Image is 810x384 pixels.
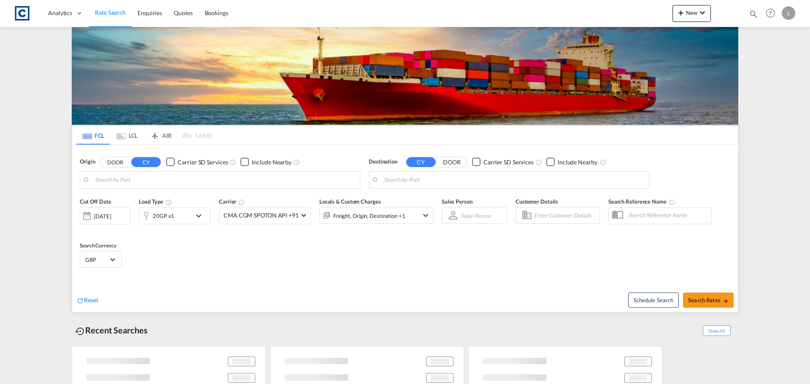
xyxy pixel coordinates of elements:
md-icon: icon-chevron-down [194,211,208,221]
span: Reset [84,296,98,303]
md-checkbox: Checkbox No Ink [166,158,228,166]
button: DOOR [437,157,467,167]
md-checkbox: Checkbox No Ink [546,158,597,166]
md-tab-item: FCL [76,126,110,145]
md-checkbox: Checkbox No Ink [472,158,534,166]
span: Bookings [205,9,228,16]
div: Freight Origin Destination Factory Stuffing [333,210,405,222]
md-pagination-wrapper: Use the left and right arrow keys to navigate between tabs [76,126,211,145]
md-icon: Unchecked: Ignores neighbouring ports when fetching rates.Checked : Includes neighbouring ports w... [600,159,607,166]
md-datepicker: Select [80,224,86,235]
input: Enter Customer Details [534,209,597,222]
md-icon: icon-refresh [76,297,84,304]
div: L [782,6,795,20]
span: Origin [80,158,95,166]
div: Recent Searches [72,321,151,340]
span: Search Rates [688,297,729,303]
md-icon: Your search will be saved by the below given name [669,199,675,206]
span: CMA CGM SPOTON API +91 [224,211,299,220]
md-select: Select Currency: £ GBPUnited Kingdom Pound [84,253,117,266]
span: Search Reference Name [608,198,675,205]
span: Help [763,6,778,20]
span: Sales Person [442,198,472,205]
span: Show All [703,325,731,336]
md-icon: icon-plus 400-fg [676,8,686,18]
span: Analytics [48,9,72,17]
md-icon: Unchecked: Ignores neighbouring ports when fetching rates.Checked : Includes neighbouring ports w... [293,159,300,166]
md-icon: Unchecked: Search for CY (Container Yard) services for all selected carriers.Checked : Search for... [535,159,542,166]
span: Locals & Custom Charges [319,198,381,205]
div: icon-refreshReset [76,296,98,305]
span: Enquiries [138,9,162,16]
button: Note: By default Schedule search will only considerorigin ports, destination ports and cut off da... [628,293,679,308]
md-icon: icon-information-outline [165,199,172,206]
img: 1fdb9190129311efbfaf67cbb4249bed.jpeg [13,4,32,23]
div: Include Nearby [252,158,292,166]
span: Cut Off Date [80,198,111,205]
span: Customer Details [516,198,558,205]
md-icon: icon-backup-restore [75,326,85,336]
button: CY [131,157,161,167]
img: LCL+%26+FCL+BACKGROUND.png [72,27,738,125]
div: Freight Origin Destination Factory Stuffingicon-chevron-down [319,207,433,224]
div: [DATE] [80,207,130,225]
button: DOOR [100,157,130,167]
button: Search Ratesicon-arrow-right [683,293,734,308]
span: Destination [369,158,397,166]
div: Carrier SD Services [178,158,228,166]
md-tab-item: AIR [144,126,178,145]
button: icon-plus 400-fgNewicon-chevron-down [672,5,711,22]
md-icon: Unchecked: Search for CY (Container Yard) services for all selected carriers.Checked : Search for... [229,159,236,166]
md-icon: icon-arrow-right [723,298,729,304]
span: Quotes [174,9,192,16]
md-tab-item: LCL [110,126,144,145]
span: Load Type [139,198,172,205]
div: 20GP x1 [153,210,174,222]
div: icon-magnify [749,9,758,22]
span: Rate Search [95,9,126,16]
md-icon: icon-airplane [150,131,160,137]
span: GBP [85,256,109,263]
md-icon: icon-magnify [749,9,758,19]
span: Search Currency [80,242,116,249]
div: Include Nearby [558,158,597,166]
input: Search Reference Name [624,209,711,221]
div: Carrier SD Services [483,158,534,166]
div: [DATE] [94,212,111,220]
div: Origin DOOR CY Checkbox No InkUnchecked: Search for CY (Container Yard) services for all selected... [72,145,738,312]
button: CY [406,157,436,167]
div: 20GP x1icon-chevron-down [139,207,211,224]
md-icon: icon-chevron-down [697,8,707,18]
span: Carrier [219,198,245,205]
md-icon: The selected Trucker/Carrierwill be displayed in the rate results If the rates are from another f... [238,199,245,206]
input: Search by Port [95,174,356,186]
div: Help [763,6,782,21]
md-select: Sales Person [460,209,492,222]
span: New [676,9,707,16]
input: Search by Port [384,174,645,186]
md-checkbox: Checkbox No Ink [240,158,292,166]
md-icon: icon-chevron-down [421,210,431,220]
